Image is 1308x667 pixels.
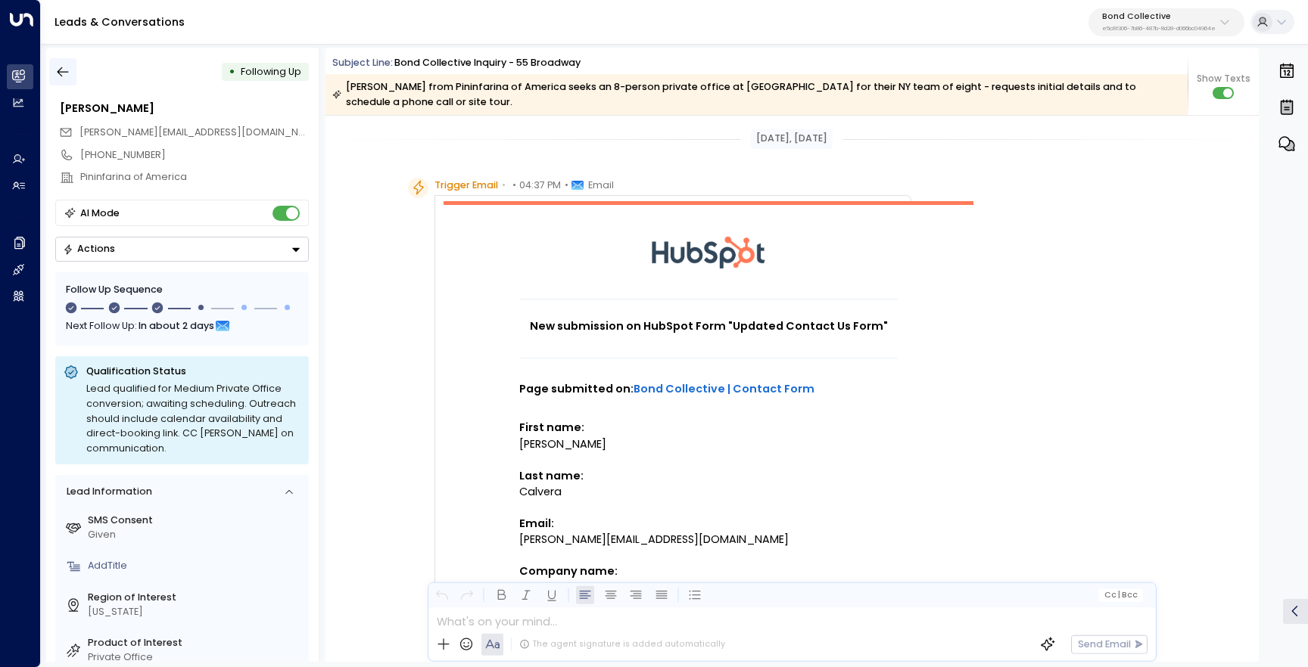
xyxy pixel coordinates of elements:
label: SMS Consent [88,513,304,528]
div: AI Mode [80,206,120,221]
div: [PHONE_NUMBER] [80,148,309,163]
span: Show Texts [1197,72,1250,85]
div: Next Follow Up: [67,318,298,334]
button: Redo [458,586,477,605]
a: Bond Collective | Contact Form [634,381,814,398]
span: Trigger Email [434,178,498,193]
span: • [565,178,568,193]
span: In about 2 days [139,318,215,334]
span: 04:37 PM [519,178,561,193]
label: Region of Interest [88,591,304,605]
div: [US_STATE] [88,605,304,619]
button: Undo [432,586,451,605]
div: Pininfarina of America [80,170,309,185]
div: Lead qualified for Medium Private Office conversion; awaiting scheduling. Outreach should include... [86,381,301,456]
span: | [1118,591,1120,600]
span: Following Up [241,65,301,78]
p: Qualification Status [86,365,301,378]
div: [PERSON_NAME][EMAIL_ADDRESS][DOMAIN_NAME] [519,532,898,548]
div: Bond Collective Inquiry - 55 Broadway [394,56,581,70]
strong: Page submitted on: [519,381,814,396]
div: AddTitle [88,559,304,573]
div: [PERSON_NAME] [60,101,309,117]
div: Given [88,528,304,542]
span: Cc Bcc [1104,591,1138,600]
div: [PERSON_NAME] [519,436,898,453]
a: Leads & Conversations [54,14,185,29]
strong: Last name: [519,468,584,483]
h1: New submission on HubSpot Form "Updated Contact Us Form" [519,318,898,335]
div: Button group with a nested menu [55,237,309,262]
label: Product of Interest [88,636,304,650]
strong: First name: [519,420,584,435]
span: Subject Line: [332,56,393,69]
div: Actions [63,243,115,255]
span: • [502,178,506,193]
div: • [229,60,235,84]
div: The agent signature is added automatically [519,638,725,650]
p: Bond Collective [1102,12,1216,21]
div: Follow Up Sequence [67,284,298,298]
span: m.calvera@pininfarina.us [79,126,309,140]
strong: Company name: [519,563,618,579]
div: Lead Information [61,485,151,499]
span: [PERSON_NAME][EMAIL_ADDRESS][DOMAIN_NAME] [79,126,322,138]
strong: Email: [519,516,554,531]
div: [DATE], [DATE] [751,129,833,149]
p: e5c8f306-7b86-487b-8d28-d066bc04964e [1102,26,1216,32]
button: Bond Collectivee5c8f306-7b86-487b-8d28-d066bc04964e [1088,8,1244,36]
div: Calvera [519,484,898,501]
button: Cc|Bcc [1098,588,1143,601]
div: Pininfarina of America [519,580,898,597]
span: Email [588,178,614,193]
div: [PERSON_NAME] from Pininfarina of America seeks an 8-person private office at [GEOGRAPHIC_DATA] f... [332,79,1179,110]
span: • [512,178,516,193]
button: Actions [55,237,309,262]
img: HubSpot [652,205,765,299]
div: Private Office [88,650,304,665]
